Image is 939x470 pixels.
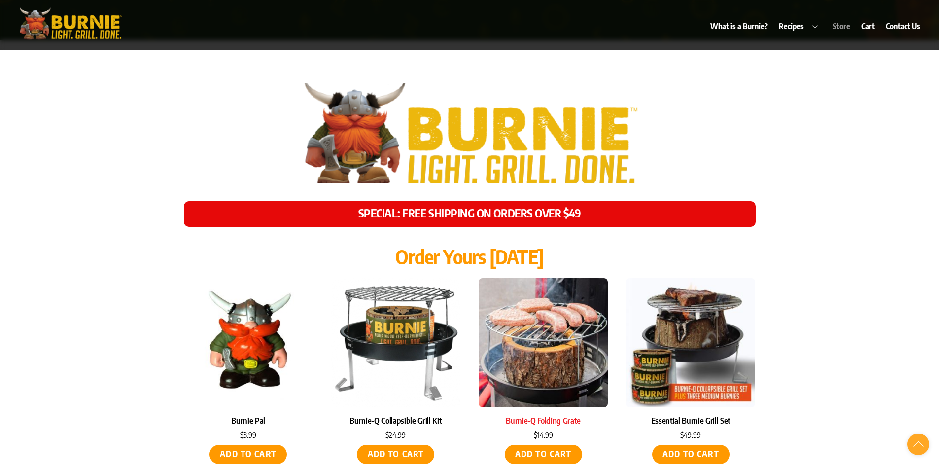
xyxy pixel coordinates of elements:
[651,415,730,426] a: Essential Burnie Grill Set
[231,415,265,426] a: Burnie Pal
[349,415,442,426] a: Burnie-Q Collapsible Grill Kit
[534,430,537,440] span: $
[285,83,654,183] img: burniegrill.com-logo-high-res-2020110_500px
[774,15,827,37] a: Recipes
[14,5,127,42] img: burniegrill.com-logo-high-res-2020110_500px
[680,430,684,440] span: $
[652,445,730,464] a: Add to cart: “Essential Burnie Grill Set”
[857,15,880,37] a: Cart
[240,430,243,440] span: $
[680,430,701,440] bdi: 49.99
[14,28,127,45] a: Burnie Grill
[385,430,389,440] span: $
[240,430,256,440] bdi: 3.99
[534,430,553,440] bdi: 14.99
[385,430,406,440] bdi: 24.99
[209,445,287,464] a: Add to cart: “Burnie Pal”
[828,15,855,37] a: Store
[358,206,581,220] span: SPECIAL: FREE SHIPPING ON ORDERS OVER $49
[506,415,581,426] a: Burnie-Q Folding Grate
[395,244,543,269] span: Order Yours [DATE]
[881,15,925,37] a: Contact Us
[505,445,582,464] a: Add to cart: “Burnie-Q Folding Grate”
[357,445,434,464] a: Add to cart: “Burnie-Q Collapsible Grill Kit”
[706,15,773,37] a: What is a Burnie?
